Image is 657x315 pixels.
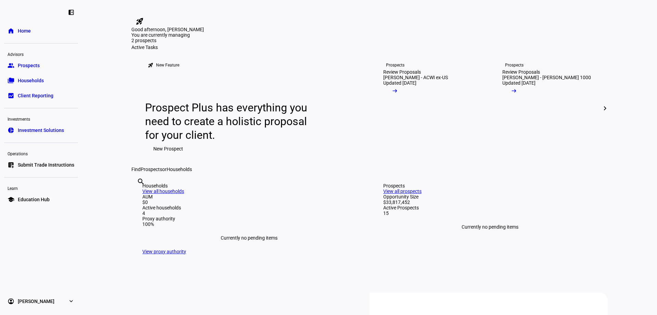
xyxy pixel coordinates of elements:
[511,87,517,94] mat-icon: arrow_right_alt
[383,189,422,194] a: View all prospects
[68,298,75,305] eth-mat-symbol: expand_more
[142,199,356,205] div: $0
[18,27,31,34] span: Home
[4,24,78,38] a: homeHome
[502,80,536,86] div: Updated [DATE]
[4,183,78,193] div: Learn
[8,161,14,168] eth-mat-symbol: list_alt_add
[137,178,145,186] mat-icon: search
[141,167,162,172] span: Prospects
[8,196,14,203] eth-mat-symbol: school
[18,298,54,305] span: [PERSON_NAME]
[18,62,40,69] span: Prospects
[148,62,153,68] mat-icon: rocket_launch
[8,77,14,84] eth-mat-symbol: folder_copy
[142,189,184,194] a: View all households
[142,194,356,199] div: AUM
[4,123,78,137] a: pie_chartInvestment Solutions
[18,161,74,168] span: Submit Trade Instructions
[137,187,138,195] input: Enter name of prospect or household
[142,183,356,189] div: Households
[18,127,64,134] span: Investment Solutions
[145,142,191,156] button: New Prospect
[391,87,398,94] mat-icon: arrow_right_alt
[8,127,14,134] eth-mat-symbol: pie_chart
[383,183,597,189] div: Prospects
[8,27,14,34] eth-mat-symbol: home
[4,148,78,158] div: Operations
[18,196,50,203] span: Education Hub
[505,62,524,68] div: Prospects
[167,167,192,172] span: Households
[4,89,78,102] a: bid_landscapeClient Reporting
[4,59,78,72] a: groupProspects
[383,216,597,238] div: Currently no pending items
[131,38,200,43] div: 2 prospects
[383,210,597,216] div: 15
[502,75,591,80] div: [PERSON_NAME] - [PERSON_NAME] 1000
[131,27,608,32] div: Good afternoon, [PERSON_NAME]
[142,249,186,254] a: View proxy authority
[131,32,190,38] span: You are currently managing
[383,75,448,80] div: [PERSON_NAME] - ACWI ex-US
[68,9,75,16] eth-mat-symbol: left_panel_close
[142,210,356,216] div: 4
[136,17,144,25] mat-icon: rocket_launch
[372,50,486,167] a: ProspectsReview Proposals[PERSON_NAME] - ACWI ex-USUpdated [DATE]
[153,142,183,156] span: New Prospect
[491,50,605,167] a: ProspectsReview Proposals[PERSON_NAME] - [PERSON_NAME] 1000Updated [DATE]
[4,114,78,123] div: Investments
[8,62,14,69] eth-mat-symbol: group
[386,62,404,68] div: Prospects
[142,216,356,221] div: Proxy authority
[4,74,78,87] a: folder_copyHouseholds
[18,77,44,84] span: Households
[131,167,608,172] div: Find or
[383,194,597,199] div: Opportunity Size
[383,199,597,205] div: $33,817,452
[131,45,608,50] div: Active Tasks
[18,92,53,99] span: Client Reporting
[4,49,78,59] div: Advisors
[383,80,416,86] div: Updated [DATE]
[8,298,14,305] eth-mat-symbol: account_circle
[601,104,609,112] mat-icon: chevron_right
[502,69,540,75] div: Review Proposals
[142,205,356,210] div: Active households
[142,221,356,227] div: 100%
[156,62,179,68] div: New Feature
[142,227,356,249] div: Currently no pending items
[383,205,597,210] div: Active Prospects
[383,69,421,75] div: Review Proposals
[8,92,14,99] eth-mat-symbol: bid_landscape
[145,101,314,142] div: Prospect Plus has everything you need to create a holistic proposal for your client.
